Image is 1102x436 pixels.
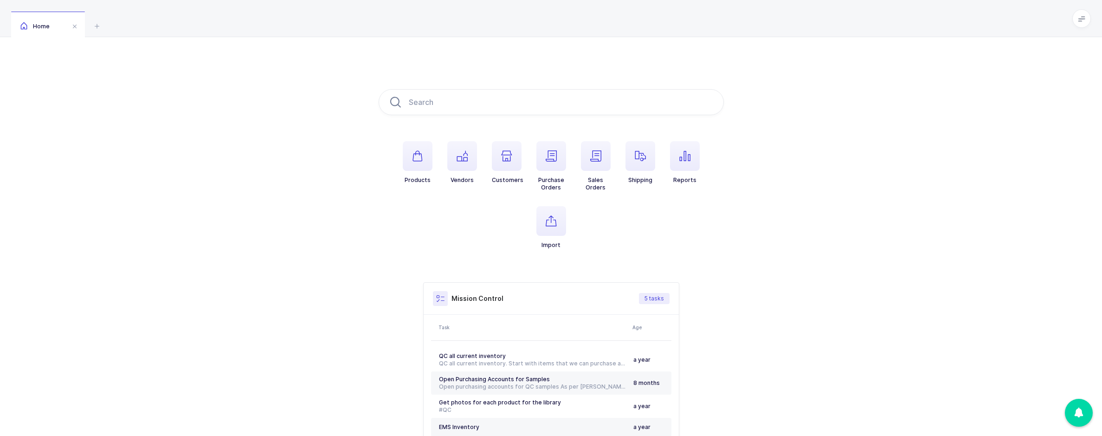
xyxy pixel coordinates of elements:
span: Get photos for each product for the library [439,399,561,406]
span: 5 tasks [644,295,664,302]
div: #QC [439,406,626,414]
span: 8 months [633,379,660,386]
div: Age [632,324,669,331]
button: SalesOrders [581,141,611,191]
button: Reports [670,141,700,184]
span: EMS Inventory [439,423,479,430]
span: Open Purchasing Accounts for Samples [439,376,550,383]
button: PurchaseOrders [536,141,566,191]
div: Task [438,324,627,331]
button: Customers [492,141,523,184]
span: a year [633,356,651,363]
span: QC all current inventory [439,352,506,359]
button: Vendors [447,141,477,184]
input: Search [379,89,724,115]
button: Import [536,206,566,249]
h3: Mission Control [451,294,503,303]
button: Products [403,141,432,184]
div: Open purchasing accounts for QC samples As per [PERSON_NAME], we had an account with [PERSON_NAME... [439,383,626,390]
span: Home [20,23,50,30]
span: a year [633,423,651,430]
div: QC all current inventory. Start with items that we can purchase a sample from Schein. #[GEOGRAPHI... [439,360,626,367]
span: a year [633,403,651,410]
button: Shipping [625,141,655,184]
